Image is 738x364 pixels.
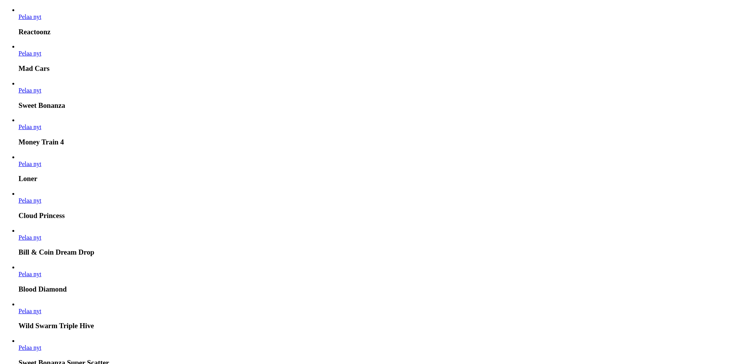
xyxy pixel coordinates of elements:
a: Cloud Princess [18,197,41,204]
span: Pelaa nyt [18,87,41,94]
span: Pelaa nyt [18,124,41,130]
a: Mad Cars [18,50,41,57]
span: Pelaa nyt [18,271,41,277]
span: Pelaa nyt [18,13,41,20]
span: Pelaa nyt [18,197,41,204]
a: Sweet Bonanza Super Scatter [18,344,41,351]
a: Reactoonz [18,13,41,20]
a: Wild Swarm Triple Hive [18,308,41,314]
a: Bill & Coin Dream Drop [18,234,41,241]
span: Pelaa nyt [18,308,41,314]
a: Loner [18,161,41,167]
span: Pelaa nyt [18,50,41,57]
span: Pelaa nyt [18,344,41,351]
a: Money Train 4 [18,124,41,130]
span: Pelaa nyt [18,161,41,167]
a: Sweet Bonanza [18,87,41,94]
span: Pelaa nyt [18,234,41,241]
a: Blood Diamond [18,271,41,277]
